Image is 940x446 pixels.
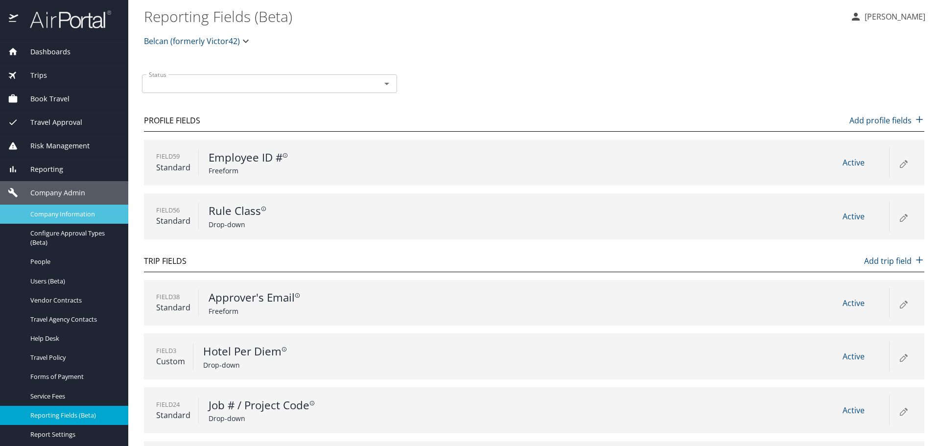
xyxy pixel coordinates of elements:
span: Risk Management [18,141,90,151]
p: Field 38 [156,292,190,302]
p: Field 3 [156,346,185,355]
span: Active [843,211,865,222]
p: Approver's Email [209,289,397,306]
p: Employee ID # [209,149,397,166]
svg: Only required if hotel booked. if govt per diem rate is used choose Yes. If above govt per diem r... [282,347,287,352]
span: Help Desk [30,334,117,343]
img: icon-airportal.png [9,10,19,29]
span: Reporting [18,164,63,175]
span: Book Travel [18,94,70,104]
p: Field 56 [156,206,190,215]
span: Reporting Fields (Beta) [30,411,117,420]
svg: Required-in profile-up to 4 digits-for guests use arranger's [282,153,288,158]
button: Open [380,77,394,91]
p: Field 24 [156,400,190,409]
span: Belcan (formerly Victor42) [144,34,240,48]
p: Standard [156,162,190,173]
span: People [30,257,117,266]
p: Trip Fields [144,255,187,267]
h1: Reporting Fields (Beta) [144,1,842,31]
p: [PERSON_NAME] [862,11,925,23]
span: Dashboards [18,47,70,57]
span: Service Fees [30,392,117,401]
p: Freeform [209,306,397,316]
p: Add profile fields [849,115,924,126]
span: Users (Beta) [30,277,117,286]
span: Active [843,298,865,308]
p: Drop-down [203,360,391,370]
button: [PERSON_NAME] [846,8,929,25]
span: Trips [18,70,47,81]
span: Travel Approval [18,117,82,128]
p: Field 59 [156,152,190,161]
p: Freeform [209,165,397,176]
p: Standard [156,302,190,313]
p: Standard [156,215,190,227]
span: Active [843,405,865,416]
img: add icon [915,255,924,265]
span: Active [843,157,865,168]
p: Hotel Per Diem [203,343,391,360]
svg: ;FOP will be based on this UDID [309,400,315,406]
img: add icon [915,115,924,124]
span: Company Information [30,210,117,219]
p: Custom [156,355,185,367]
p: Drop-down [209,413,397,423]
svg: For Guests use planners info. [261,206,266,211]
button: Belcan (formerly Victor42) [140,31,256,51]
span: Travel Agency Contacts [30,315,117,324]
span: Company Admin [18,188,85,198]
span: Travel Policy [30,353,117,362]
p: Drop-down [209,219,397,230]
svg: For Guests use planners info. [295,293,300,298]
span: Active [843,351,865,362]
p: Standard [156,409,190,421]
span: Configure Approval Types (Beta) [30,229,117,247]
span: Report Settings [30,430,117,439]
img: airportal-logo.png [19,10,111,29]
span: Vendor Contracts [30,296,117,305]
p: Rule Class [209,203,397,219]
p: Add trip field [864,255,924,267]
span: Forms of Payment [30,372,117,381]
p: Profile Fields [144,115,200,126]
p: Job # / Project Code [209,397,397,414]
